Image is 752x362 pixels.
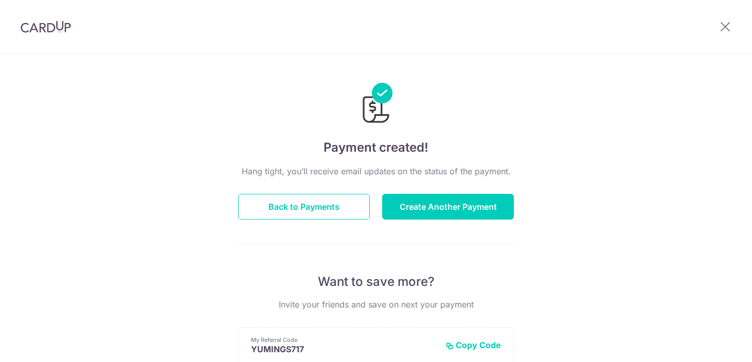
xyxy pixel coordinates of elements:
img: Payments [360,83,392,126]
button: Back to Payments [238,194,370,220]
p: Hang tight, you’ll receive email updates on the status of the payment. [238,165,514,177]
button: Create Another Payment [382,194,514,220]
p: YUMINGS717 [251,344,437,354]
p: Invite your friends and save on next your payment [238,298,514,311]
img: CardUp [21,21,71,33]
p: My Referral Code [251,336,437,344]
h4: Payment created! [238,138,514,157]
button: Copy Code [445,340,501,350]
p: Want to save more? [238,274,514,290]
